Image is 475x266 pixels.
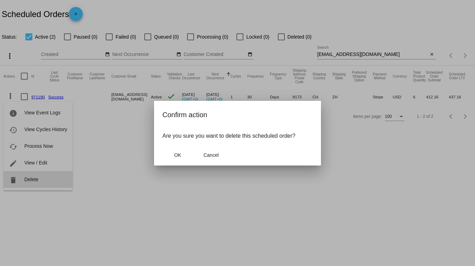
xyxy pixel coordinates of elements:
[162,133,313,139] p: Are you sure you want to delete this scheduled order?
[174,152,181,158] span: OK
[196,149,226,161] button: Close dialog
[162,109,313,120] h2: Confirm action
[162,149,193,161] button: Close dialog
[203,152,219,158] span: Cancel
